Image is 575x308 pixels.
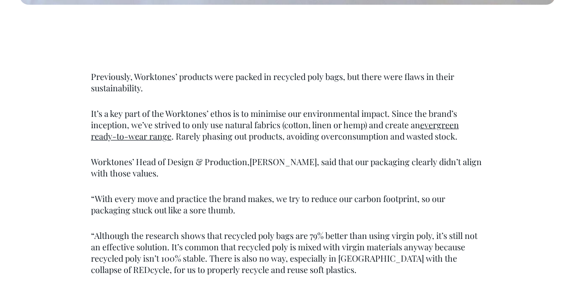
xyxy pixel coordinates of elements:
[91,156,484,179] p: Worktones’ Head of Design & Production, , said that our packaging clearly didn’t align with those...
[250,156,317,167] span: [PERSON_NAME]
[91,71,484,94] p: Previously, Worktones’ products were packed in recycled poly bags, but there were flaws in their ...
[91,230,484,275] p: “Although the research shows that recycled poly bags are 79% better than using virgin poly, it’s ...
[91,108,484,142] p: It’s a key part of the Worktones’ ethos is to minimise our environmental impact. Since the brand’...
[91,193,484,216] p: “With every move and practice the brand makes, we try to reduce our carbon footprint, so our pack...
[91,119,459,142] a: evergreen ready-to-wear range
